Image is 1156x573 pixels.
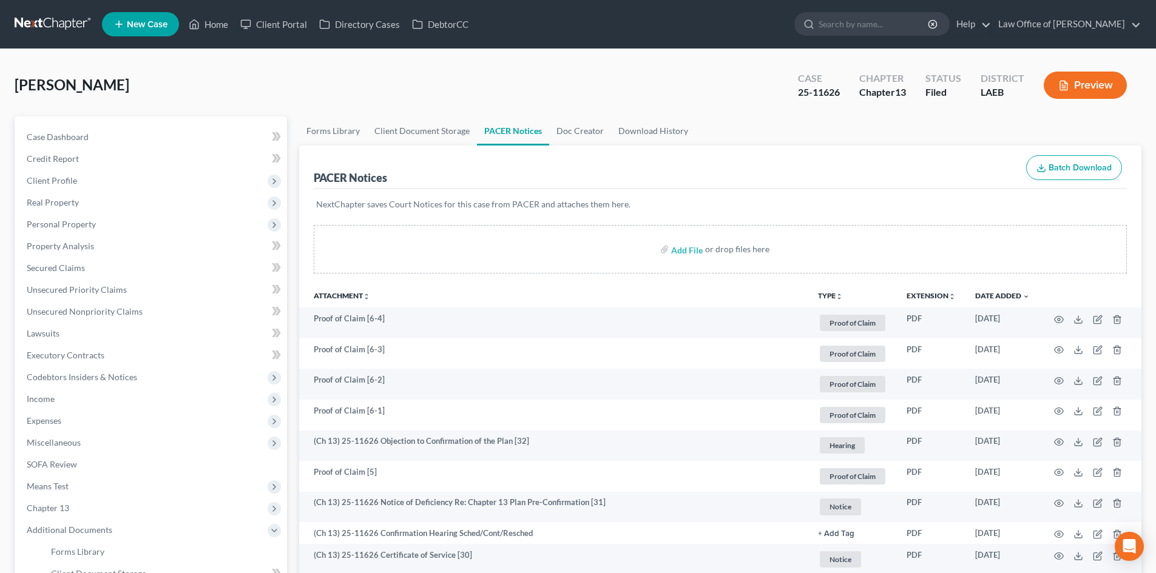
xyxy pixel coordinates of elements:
[299,116,367,146] a: Forms Library
[27,328,59,338] span: Lawsuits
[820,468,885,484] span: Proof of Claim
[965,307,1039,338] td: [DATE]
[299,461,808,492] td: Proof of Claim [5]
[27,197,79,207] span: Real Property
[27,481,69,491] span: Means Test
[818,374,887,394] a: Proof of Claim
[859,72,906,85] div: Chapter
[363,293,370,300] i: unfold_more
[17,301,287,323] a: Unsecured Nonpriority Claims
[27,153,79,164] span: Credit Report
[1049,163,1112,173] span: Batch Download
[819,13,930,35] input: Search by name...
[316,198,1124,210] p: NextChapter saves Court Notices for this case from PACER and attaches them here.
[965,522,1039,544] td: [DATE]
[907,291,956,300] a: Extensionunfold_more
[818,405,887,425] a: Proof of Claim
[27,437,81,447] span: Miscellaneous
[27,350,104,360] span: Executory Contracts
[798,72,840,85] div: Case
[17,235,287,257] a: Property Analysis
[127,20,167,29] span: New Case
[299,369,808,400] td: Proof of Claim [6-2]
[818,313,887,333] a: Proof of Claim
[299,400,808,431] td: Proof of Claim [6-1]
[965,461,1039,492] td: [DATE]
[299,338,808,369] td: Proof of Claim [6-3]
[897,307,965,338] td: PDF
[897,400,965,431] td: PDF
[965,338,1039,369] td: [DATE]
[925,72,961,85] div: Status
[965,492,1039,523] td: [DATE]
[27,263,85,273] span: Secured Claims
[17,126,287,148] a: Case Dashboard
[27,175,77,186] span: Client Profile
[299,431,808,461] td: (Ch 13) 25-11626 Objection to Confirmation of the Plan [32]
[897,461,965,492] td: PDF
[27,524,112,535] span: Additional Documents
[981,85,1024,99] div: LAEB
[17,279,287,301] a: Unsecured Priority Claims
[41,541,287,563] a: Forms Library
[897,338,965,369] td: PDF
[299,522,808,544] td: (Ch 13) 25-11626 Confirmation Hearing Sched/Cont/Resched
[981,72,1024,85] div: District
[17,344,287,366] a: Executory Contracts
[477,116,549,146] a: PACER Notices
[611,116,695,146] a: Download History
[820,315,885,331] span: Proof of Claim
[17,454,287,475] a: SOFA Review
[313,13,406,35] a: Directory Cases
[17,323,287,344] a: Lawsuits
[299,307,808,338] td: Proof of Claim [6-4]
[950,13,991,35] a: Help
[27,415,61,426] span: Expenses
[1115,532,1144,561] div: Open Intercom Messenger
[897,522,965,544] td: PDF
[51,546,104,557] span: Forms Library
[818,549,887,569] a: Notice
[818,497,887,517] a: Notice
[183,13,234,35] a: Home
[798,85,840,99] div: 25-11626
[895,86,906,98] span: 13
[27,459,77,469] span: SOFA Review
[965,369,1039,400] td: [DATE]
[992,13,1141,35] a: Law Office of [PERSON_NAME]
[17,257,287,279] a: Secured Claims
[925,85,961,99] div: Filed
[314,170,387,185] div: PACER Notices
[705,243,769,255] div: or drop files here
[27,394,55,404] span: Income
[299,492,808,523] td: (Ch 13) 25-11626 Notice of Deficiency Re: Chapter 13 Plan Pre-Confirmation [31]
[859,85,906,99] div: Chapter
[948,293,956,300] i: unfold_more
[965,431,1039,461] td: [DATE]
[836,293,843,300] i: unfold_more
[965,400,1039,431] td: [DATE]
[27,284,127,295] span: Unsecured Priority Claims
[820,407,885,423] span: Proof of Claim
[17,148,287,170] a: Credit Report
[1026,155,1122,181] button: Batch Download
[234,13,313,35] a: Client Portal
[27,306,143,317] span: Unsecured Nonpriority Claims
[549,116,611,146] a: Doc Creator
[897,431,965,461] td: PDF
[818,466,887,486] a: Proof of Claim
[818,528,887,539] a: + Add Tag
[897,369,965,400] td: PDF
[15,76,129,93] span: [PERSON_NAME]
[406,13,475,35] a: DebtorCC
[820,437,865,454] span: Hearing
[820,346,885,362] span: Proof of Claim
[27,132,89,142] span: Case Dashboard
[897,492,965,523] td: PDF
[367,116,477,146] a: Client Document Storage
[820,376,885,392] span: Proof of Claim
[818,292,843,300] button: TYPEunfold_more
[820,551,861,568] span: Notice
[818,344,887,364] a: Proof of Claim
[1044,72,1127,99] button: Preview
